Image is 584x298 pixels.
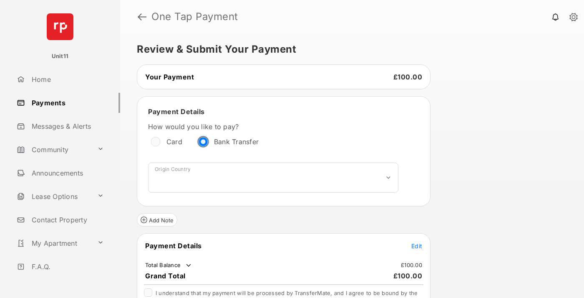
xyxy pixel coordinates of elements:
span: Grand Total [145,272,186,280]
p: Unit11 [52,52,69,61]
span: Payment Details [148,107,205,116]
td: Total Balance [145,261,193,270]
button: Add Note [137,213,177,227]
span: £100.00 [393,73,423,81]
label: Card [166,138,182,146]
button: Edit [411,242,422,250]
a: Payments [13,93,120,113]
h5: Review & Submit Your Payment [137,44,561,54]
span: Edit [411,242,422,250]
td: £100.00 [400,261,423,269]
span: Payment Details [145,242,202,250]
a: Announcements [13,163,120,183]
span: Your Payment [145,73,194,81]
span: £100.00 [393,272,423,280]
a: My Apartment [13,233,94,253]
a: Lease Options [13,186,94,206]
img: svg+xml;base64,PHN2ZyB4bWxucz0iaHR0cDovL3d3dy53My5vcmcvMjAwMC9zdmciIHdpZHRoPSI2NCIgaGVpZ2h0PSI2NC... [47,13,73,40]
a: Messages & Alerts [13,116,120,136]
strong: One Tap Payment [151,12,238,22]
a: Contact Property [13,210,120,230]
label: How would you like to pay? [148,122,398,131]
a: Home [13,69,120,89]
a: Community [13,140,94,160]
label: Bank Transfer [214,138,259,146]
a: F.A.Q. [13,257,120,277]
